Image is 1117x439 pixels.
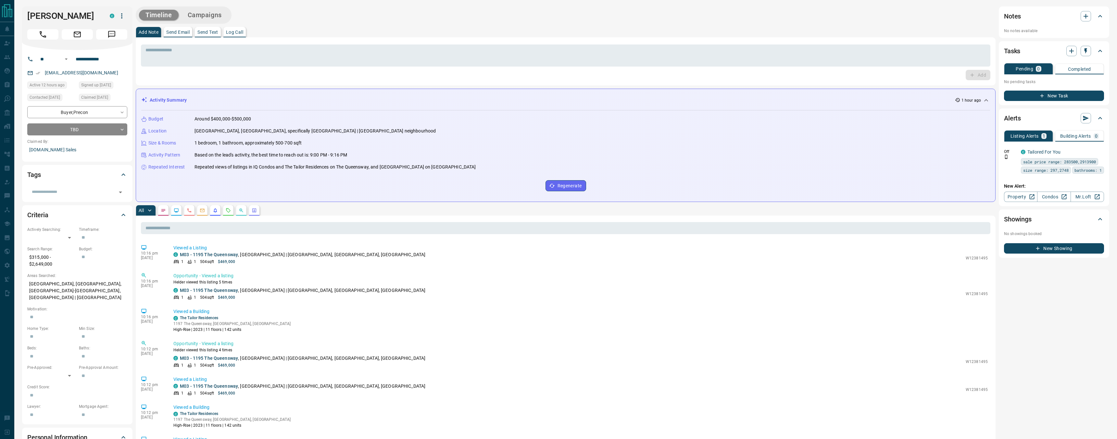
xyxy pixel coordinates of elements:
[1004,149,1017,155] p: Off
[226,208,231,213] svg: Requests
[148,164,185,170] p: Repeated Interest
[110,14,114,18] div: condos.ca
[966,255,988,261] p: W12381495
[195,116,251,122] p: Around $400,000-$500,000
[27,94,76,103] div: Sat Oct 31 2020
[148,116,163,122] p: Budget
[139,10,179,20] button: Timeline
[1021,150,1025,154] div: condos.ca
[173,412,178,416] div: condos.ca
[81,94,108,101] span: Claimed [DATE]
[239,208,244,213] svg: Opportunities
[27,106,127,118] div: Buyer , Precon
[1004,11,1021,21] h2: Notes
[79,82,127,91] div: Sat Oct 31 2020
[1068,67,1091,71] p: Completed
[79,246,127,252] p: Budget:
[173,417,291,422] p: 1197 The Queensway, [GEOGRAPHIC_DATA], [GEOGRAPHIC_DATA]
[27,246,76,252] p: Search Range:
[173,356,178,360] div: condos.ca
[180,356,238,361] a: M03 - 1195 The Queensway
[1095,134,1098,138] p: 0
[141,279,164,283] p: 10:16 pm
[181,295,183,300] p: 1
[81,82,111,88] span: Signed up [DATE]
[180,288,238,293] a: M03 - 1195 The Queensway
[27,144,127,155] p: [DOMAIN_NAME] Sales
[200,390,214,396] p: 504 sqft
[30,82,65,88] span: Active 12 hours ago
[181,390,183,396] p: 1
[194,362,196,368] p: 1
[141,256,164,260] p: [DATE]
[180,316,218,320] a: The Tailor Residences
[173,376,988,383] p: Viewed a Listing
[141,319,164,324] p: [DATE]
[173,404,988,411] p: Viewed a Building
[173,422,291,428] p: High-Rise | 2023 | 11 floors | 142 units
[173,340,988,347] p: Opportunity - Viewed a listing
[148,140,176,146] p: Size & Rooms
[194,390,196,396] p: 1
[200,295,214,300] p: 504 sqft
[1004,46,1020,56] h2: Tasks
[197,30,218,34] p: Send Text
[181,259,183,265] p: 1
[180,251,425,258] p: , [GEOGRAPHIC_DATA] | [GEOGRAPHIC_DATA], [GEOGRAPHIC_DATA], [GEOGRAPHIC_DATA]
[174,208,179,213] svg: Lead Browsing Activity
[27,207,127,223] div: Criteria
[27,384,127,390] p: Credit Score:
[141,251,164,256] p: 10:16 pm
[141,410,164,415] p: 10:12 pm
[173,245,988,251] p: Viewed a Listing
[1004,91,1104,101] button: New Task
[62,55,70,63] button: Open
[195,128,436,134] p: [GEOGRAPHIC_DATA], [GEOGRAPHIC_DATA], specifically [GEOGRAPHIC_DATA] | [GEOGRAPHIC_DATA] neighbou...
[252,208,257,213] svg: Agent Actions
[96,29,127,40] span: Message
[148,128,167,134] p: Location
[27,210,48,220] h2: Criteria
[27,227,76,232] p: Actively Searching:
[1074,167,1102,173] span: bathrooms: 1
[27,306,127,312] p: Motivation:
[27,82,76,91] div: Sun Sep 14 2025
[173,327,291,332] p: High-Rise | 2023 | 11 floors | 142 units
[1060,134,1091,138] p: Building Alerts
[195,140,302,146] p: 1 bedroom, 1 bathroom, approximately 500-700 sqft
[1023,167,1069,173] span: size range: 297,2748
[195,164,476,170] p: Repeated views of listings in IQ Condos and The Tailor Residences on The Queensway, and [GEOGRAPH...
[187,208,192,213] svg: Calls
[141,351,164,356] p: [DATE]
[218,295,235,300] p: $469,000
[27,123,127,135] div: TBD
[1027,149,1061,155] a: Tailored For You
[27,29,58,40] span: Call
[180,287,425,294] p: , [GEOGRAPHIC_DATA] | [GEOGRAPHIC_DATA], [GEOGRAPHIC_DATA], [GEOGRAPHIC_DATA]
[1071,192,1104,202] a: Mr.Loft
[195,152,347,158] p: Based on the lead's activity, the best time to reach out is: 9:00 PM - 9:16 PM
[173,316,178,320] div: condos.ca
[966,387,988,393] p: W12381495
[141,383,164,387] p: 10:12 pm
[546,180,586,191] button: Regenerate
[966,359,988,365] p: W12381495
[1004,8,1104,24] div: Notes
[961,97,981,103] p: 1 hour ago
[141,94,990,106] div: Activity Summary1 hour ago
[27,279,127,303] p: [GEOGRAPHIC_DATA], [GEOGRAPHIC_DATA], [GEOGRAPHIC_DATA]-[GEOGRAPHIC_DATA], [GEOGRAPHIC_DATA] | [G...
[180,383,238,389] a: M03 - 1195 The Queensway
[141,415,164,420] p: [DATE]
[194,295,196,300] p: 1
[139,208,144,213] p: All
[1037,67,1040,71] p: 0
[1016,67,1033,71] p: Pending
[27,252,76,270] p: $315,000 - $2,649,000
[139,30,158,34] p: Add Note
[173,288,178,293] div: condos.ca
[173,279,988,285] p: Helder viewed this listing 5 times
[1004,183,1104,190] p: New Alert:
[180,383,425,390] p: , [GEOGRAPHIC_DATA] | [GEOGRAPHIC_DATA], [GEOGRAPHIC_DATA], [GEOGRAPHIC_DATA]
[161,208,166,213] svg: Notes
[173,272,988,279] p: Opportunity - Viewed a listing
